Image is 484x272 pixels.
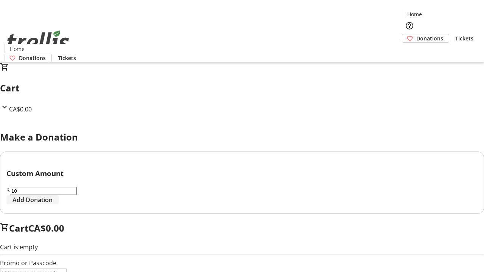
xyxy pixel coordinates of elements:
input: Donation Amount [10,187,77,195]
a: Donations [402,34,449,43]
span: Donations [19,54,46,62]
span: Add Donation [12,195,53,204]
a: Tickets [52,54,82,62]
h3: Custom Amount [6,168,478,179]
button: Help [402,18,417,33]
span: Home [407,10,422,18]
span: Tickets [455,34,473,42]
span: $ [6,186,10,195]
span: Donations [416,34,443,42]
a: Home [402,10,427,18]
img: Orient E2E Organization PY8owYgghp's Logo [5,22,72,60]
a: Tickets [449,34,479,42]
span: CA$0.00 [9,105,32,113]
a: Home [5,45,29,53]
span: CA$0.00 [28,222,64,234]
button: Add Donation [6,195,59,204]
button: Cart [402,43,417,58]
span: Home [10,45,25,53]
a: Donations [5,54,52,62]
span: Tickets [58,54,76,62]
